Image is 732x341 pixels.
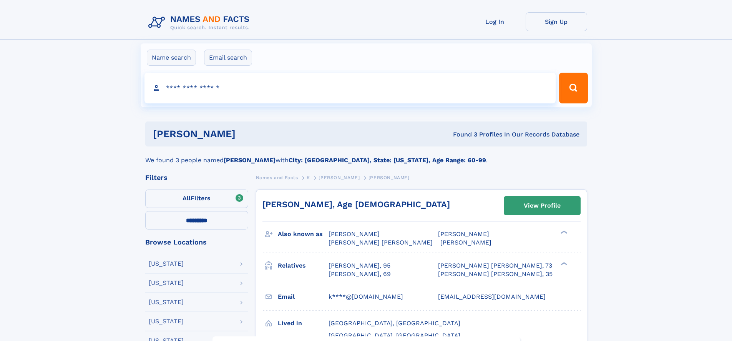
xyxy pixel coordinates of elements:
[278,259,329,272] h3: Relatives
[145,12,256,33] img: Logo Names and Facts
[204,50,252,66] label: Email search
[329,261,390,270] a: [PERSON_NAME], 95
[329,270,391,278] a: [PERSON_NAME], 69
[145,190,248,208] label: Filters
[329,332,460,339] span: [GEOGRAPHIC_DATA], [GEOGRAPHIC_DATA]
[329,230,380,238] span: [PERSON_NAME]
[524,197,561,215] div: View Profile
[224,156,276,164] b: [PERSON_NAME]
[183,195,191,202] span: All
[559,73,588,103] button: Search Button
[464,12,526,31] a: Log In
[307,175,310,180] span: K
[504,196,580,215] a: View Profile
[559,230,568,235] div: ❯
[149,299,184,305] div: [US_STATE]
[278,290,329,303] h3: Email
[438,270,553,278] a: [PERSON_NAME] [PERSON_NAME], 35
[147,50,196,66] label: Name search
[329,239,433,246] span: [PERSON_NAME] [PERSON_NAME]
[559,261,568,266] div: ❯
[438,230,489,238] span: [PERSON_NAME]
[145,146,587,165] div: We found 3 people named with .
[149,280,184,286] div: [US_STATE]
[438,261,552,270] a: [PERSON_NAME] [PERSON_NAME], 73
[153,129,344,139] h1: [PERSON_NAME]
[144,73,556,103] input: search input
[145,239,248,246] div: Browse Locations
[344,130,579,139] div: Found 3 Profiles In Our Records Database
[329,319,460,327] span: [GEOGRAPHIC_DATA], [GEOGRAPHIC_DATA]
[145,174,248,181] div: Filters
[368,175,410,180] span: [PERSON_NAME]
[307,173,310,182] a: K
[319,173,360,182] a: [PERSON_NAME]
[149,261,184,267] div: [US_STATE]
[256,173,298,182] a: Names and Facts
[278,228,329,241] h3: Also known as
[262,200,450,209] a: [PERSON_NAME], Age [DEMOGRAPHIC_DATA]
[278,317,329,330] h3: Lived in
[438,293,546,300] span: [EMAIL_ADDRESS][DOMAIN_NAME]
[289,156,486,164] b: City: [GEOGRAPHIC_DATA], State: [US_STATE], Age Range: 60-99
[319,175,360,180] span: [PERSON_NAME]
[440,239,491,246] span: [PERSON_NAME]
[149,318,184,324] div: [US_STATE]
[526,12,587,31] a: Sign Up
